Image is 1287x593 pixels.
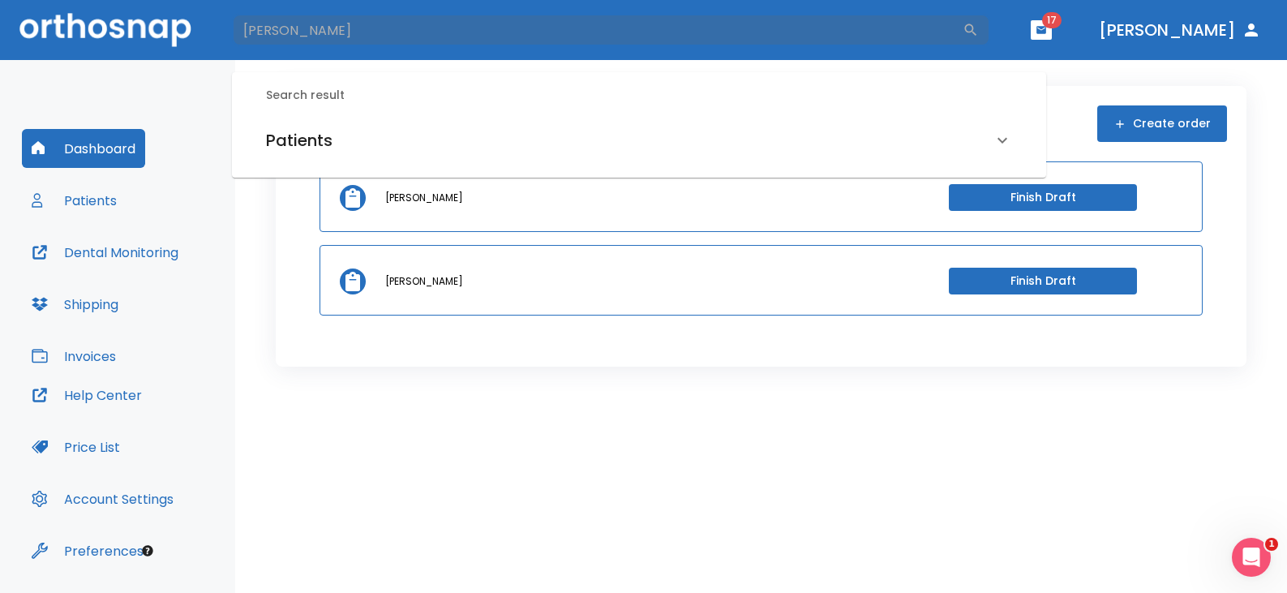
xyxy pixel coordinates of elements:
[22,129,145,168] button: Dashboard
[247,118,1032,163] div: Patients
[22,531,153,570] button: Preferences
[140,544,155,558] div: Tooltip anchor
[1097,105,1227,142] button: Create order
[1092,15,1268,45] button: [PERSON_NAME]
[22,428,130,466] button: Price List
[22,181,127,220] button: Patients
[1232,538,1271,577] iframe: Intercom live chat
[22,479,183,518] button: Account Settings
[22,376,152,415] button: Help Center
[232,14,963,46] input: Search by Patient Name or Case #
[385,274,463,289] p: [PERSON_NAME]
[19,13,191,46] img: Orthosnap
[385,191,463,205] p: [PERSON_NAME]
[22,337,126,376] button: Invoices
[22,285,128,324] button: Shipping
[266,87,1032,105] h6: Search result
[949,268,1137,294] button: Finish Draft
[949,184,1137,211] button: Finish Draft
[22,233,188,272] button: Dental Monitoring
[1265,538,1278,551] span: 1
[266,127,332,153] h6: Patients
[1042,12,1062,28] span: 17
